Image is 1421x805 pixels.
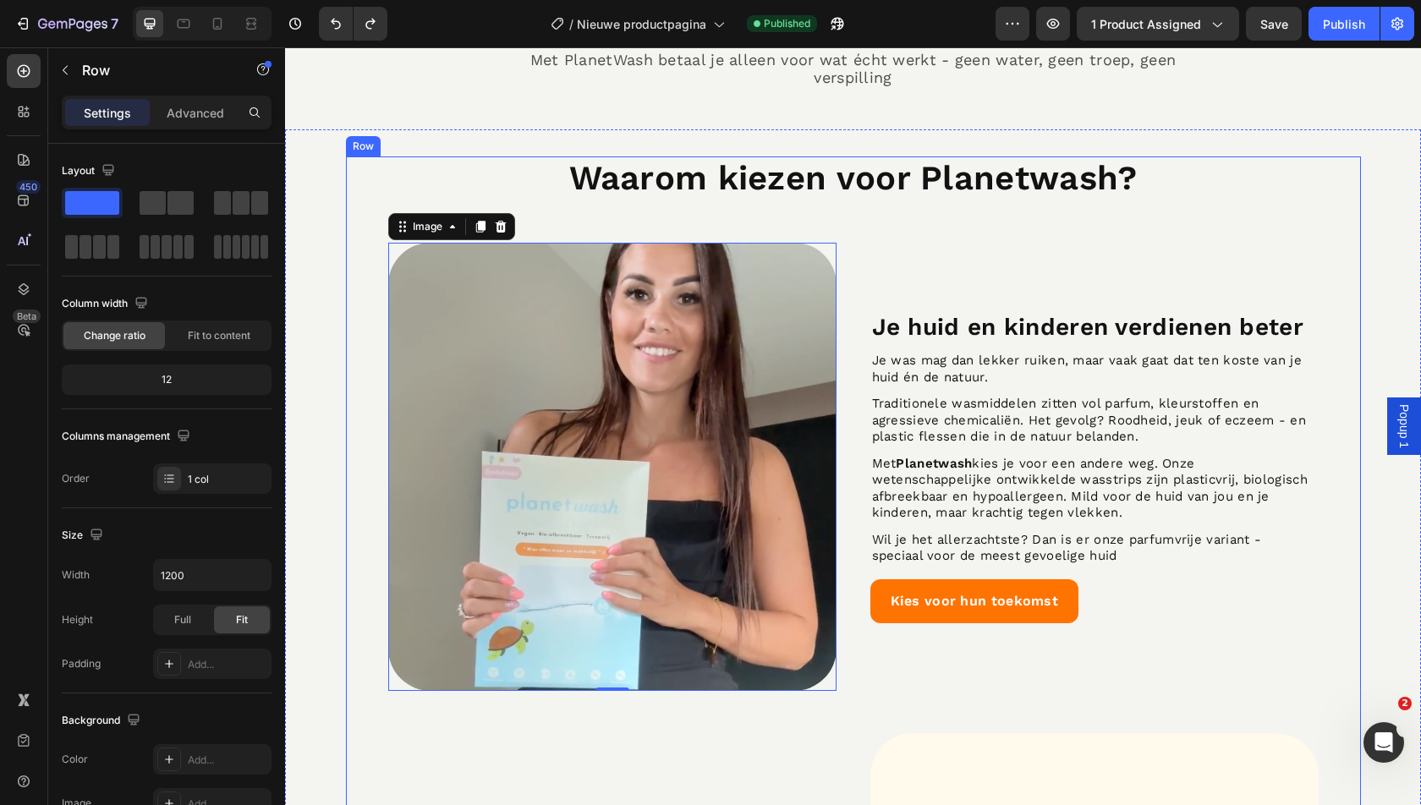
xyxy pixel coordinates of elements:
[1363,722,1404,763] iframe: Intercom live chat
[62,471,90,486] div: Order
[84,328,145,343] span: Change ratio
[62,612,93,627] div: Height
[188,753,267,768] div: Add...
[764,16,810,31] span: Published
[82,60,226,80] p: Row
[1323,15,1365,33] div: Publish
[606,542,774,567] p: Kies voor hun toekomst
[62,709,144,732] div: Background
[585,407,1034,476] h2: Met kies je voor een andere weg. Onze wetenschappelijke ontwikkelde wasstrips zijn plasticvrij, b...
[1077,7,1239,41] button: 1 product assigned
[611,408,687,424] strong: Planetwash
[16,180,41,194] div: 450
[585,532,794,577] button: <p>Kies voor hun toekomst</p>
[1309,7,1380,41] button: Publish
[1260,17,1288,31] span: Save
[585,347,1034,400] h2: Traditionele wasmiddelen zitten vol parfum, kleurstoffen en agressieve chemicaliën. Het gevolg? R...
[585,483,1034,519] h2: Wil je het allerzachtste? Dan is er onze parfumvrije variant - speciaal voor de meest gevoelige huid
[319,7,387,41] div: Undo/Redo
[167,104,224,122] p: Advanced
[62,752,88,767] div: Color
[84,104,131,122] p: Settings
[62,293,151,315] div: Column width
[103,195,551,643] img: gempages_547855915877926032-6c6e2aa3-044d-4846-bf13-4cfb125eca37.png
[7,7,126,41] button: 7
[174,612,191,627] span: Full
[154,560,271,590] input: Auto
[61,109,1076,153] h2: Waarom kiezen voor Planetwash?
[188,472,267,487] div: 1 col
[62,425,194,448] div: Columns management
[62,656,101,671] div: Padding
[1246,7,1302,41] button: Save
[1091,15,1201,33] span: 1 product assigned
[569,15,573,33] span: /
[585,263,1034,297] h2: Je huid en kinderen verdienen beter
[285,47,1421,805] iframe: Design area
[1111,357,1127,401] span: Popup 1
[188,328,250,343] span: Fit to content
[577,15,706,33] span: Nieuwe productpagina
[62,567,90,583] div: Width
[1398,697,1412,710] span: 2
[65,368,268,392] div: 12
[124,172,161,187] div: Image
[111,14,118,34] p: 7
[64,91,92,107] div: Row
[62,524,107,547] div: Size
[188,657,267,672] div: Add...
[13,309,41,323] div: Beta
[236,612,248,627] span: Fit
[62,160,118,183] div: Layout
[585,304,1034,340] h2: Je was mag dan lekker ruiken, maar vaak gaat dat ten koste van je huid én de natuur.
[244,2,893,41] h2: Met PlanetWash betaal je alleen voor wat écht werkt - geen water, geen troep, geen verspilling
